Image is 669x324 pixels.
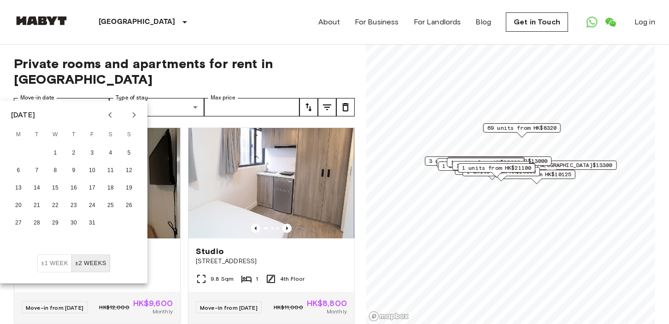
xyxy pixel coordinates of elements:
[29,180,45,197] button: 14
[47,180,64,197] button: 15
[14,56,355,87] span: Private rooms and apartments for rent in [GEOGRAPHIC_DATA]
[26,304,83,311] span: Move-in from [DATE]
[11,110,35,121] div: [DATE]
[47,126,64,144] span: Wednesday
[506,12,568,32] a: Get in Touch
[601,13,620,31] a: Open WeChat
[29,197,45,214] button: 21
[458,163,535,178] div: Map marker
[355,17,399,28] a: For Business
[65,162,82,179] button: 9
[451,158,520,167] span: 1 units from HK$22000
[256,275,258,283] span: 1
[282,224,292,233] button: Previous image
[71,255,110,272] button: ±2 weeks
[133,299,173,307] span: HK$9,600
[437,158,514,173] div: Map marker
[65,197,82,214] button: 23
[10,126,27,144] span: Monday
[10,162,27,179] button: 6
[102,107,118,123] button: Previous month
[483,123,561,138] div: Map marker
[37,255,110,272] div: Move In Flexibility
[441,159,510,167] span: 1 units from HK$10650
[634,17,655,28] a: Log in
[336,98,355,116] button: tune
[29,126,45,144] span: Tuesday
[126,107,142,123] button: Next month
[447,158,524,172] div: Map marker
[47,215,64,231] button: 29
[318,98,336,116] button: tune
[318,17,340,28] a: About
[211,94,235,102] label: Max price
[583,13,601,31] a: Open WhatsApp
[37,255,72,272] button: ±1 week
[84,180,100,197] button: 17
[442,162,511,170] span: 1 units from HK$11200
[116,94,148,102] label: Type of stay
[327,307,347,316] span: Monthly
[65,215,82,231] button: 30
[102,180,119,197] button: 18
[369,311,409,322] a: Mapbox logo
[99,17,176,28] p: [GEOGRAPHIC_DATA]
[121,145,137,162] button: 5
[121,162,137,179] button: 12
[84,162,100,179] button: 10
[47,197,64,214] button: 22
[452,157,521,166] span: 2 units from HK$10170
[211,275,234,283] span: 9.8 Sqm
[462,164,531,172] span: 1 units from HK$21100
[20,94,54,102] label: Move-in date
[452,161,530,175] div: Map marker
[10,197,27,214] button: 20
[65,180,82,197] button: 16
[457,162,526,170] span: 1 units from HK$11450
[188,128,354,238] img: Marketing picture of unit HK-01-067-021-01
[102,197,119,214] button: 25
[429,157,547,165] span: 3 units from [GEOGRAPHIC_DATA]$13000
[84,197,100,214] button: 24
[14,16,69,25] img: Habyt
[153,307,173,316] span: Monthly
[487,124,557,132] span: 69 units from HK$8320
[280,275,305,283] span: 4th Floor
[307,299,347,307] span: HK$8,800
[65,126,82,144] span: Thursday
[196,246,224,257] span: Studio
[84,126,100,144] span: Friday
[99,303,129,312] span: HK$12,000
[29,162,45,179] button: 7
[196,257,347,266] span: [STREET_ADDRESS]
[476,17,492,28] a: Blog
[121,180,137,197] button: 19
[251,224,260,233] button: Previous image
[29,215,45,231] button: 28
[299,98,318,116] button: tune
[102,126,119,144] span: Saturday
[47,162,64,179] button: 8
[84,215,100,231] button: 31
[102,145,119,162] button: 4
[447,157,525,171] div: Map marker
[491,161,613,169] span: 11 units from [GEOGRAPHIC_DATA]$13300
[414,17,461,28] a: For Landlords
[274,303,303,312] span: HK$11,000
[84,145,100,162] button: 3
[121,197,137,214] button: 26
[188,127,355,324] a: Marketing picture of unit HK-01-067-021-01Previous imagePrevious imageStudio[STREET_ADDRESS]9.8 S...
[438,162,516,176] div: Map marker
[10,215,27,231] button: 27
[47,145,64,162] button: 1
[200,304,258,311] span: Move-in from [DATE]
[425,156,552,171] div: Map marker
[121,126,137,144] span: Sunday
[65,145,82,162] button: 2
[102,162,119,179] button: 11
[10,180,27,197] button: 13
